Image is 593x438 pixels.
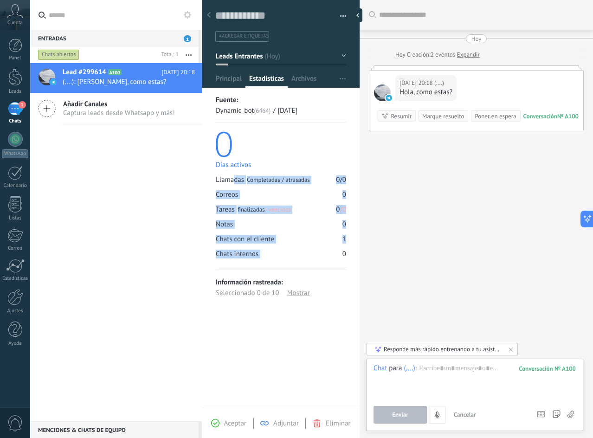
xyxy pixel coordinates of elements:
div: Menciones & Chats de equipo [30,421,199,438]
button: Más [179,46,199,63]
div: Marque resuelto [422,112,464,121]
div: Responde más rápido entrenando a tu asistente AI con tus fuentes de datos [384,345,502,353]
div: 0 [336,205,340,214]
div: Hola, como estas? [400,88,452,97]
span: Captura leads desde Whatsapp y más! [63,109,175,117]
div: 0 [342,220,346,229]
div: / [273,105,275,116]
div: finalizadas [238,206,291,214]
font: / [340,205,342,214]
span: (....): [PERSON_NAME], como estas? [63,77,177,86]
div: Dynamic_bot [216,105,271,116]
div: Calendario [2,183,29,189]
div: Chats con el cliente [216,235,274,244]
div: Ocultar [353,8,362,22]
span: (....) [434,78,444,88]
div: Leads [2,89,29,95]
span: Añadir Canales [63,100,175,109]
div: Notas [216,220,233,229]
div: Panel [2,55,29,61]
font: 0 [342,205,346,214]
div: 0 [342,190,346,199]
div: Fuente: [216,95,346,105]
div: 0 [214,127,346,160]
div: 100 [519,365,576,373]
div: Mostrar [287,288,310,298]
span: 1 [184,35,191,42]
span: Eliminar [326,419,350,428]
span: 1 [19,101,26,109]
div: Chats abiertos [38,49,79,60]
div: 0 [342,250,346,258]
div: Completadas / atrasadas [247,176,310,184]
img: telegram-sm.svg [50,79,57,85]
div: Correo [2,245,29,251]
div: Total: 1 [158,50,179,59]
div: Creación: [395,50,480,59]
div: [DATE] [277,105,297,116]
span: Lead #299614 [63,68,106,77]
div: Ajustes [2,308,29,314]
div: Estadísticas [2,276,29,282]
div: / [340,175,342,184]
div: (....) [404,364,415,372]
span: Adjuntar [273,419,299,428]
div: Seleccionado 0 de 10 [216,288,279,298]
span: Enviar [392,412,408,418]
a: Expandir [457,50,480,59]
div: Hoy [395,50,407,59]
div: [DATE] 20:18 [400,78,434,88]
span: (6464) [254,107,271,115]
span: : [415,364,417,373]
div: 0 [336,175,340,184]
div: WhatsApp [2,149,28,158]
span: Archivos [291,74,316,88]
span: Cancelar [454,411,476,419]
div: 1 [342,235,346,244]
span: / vencidas [265,206,291,213]
span: Cuenta [7,20,23,26]
div: Listas [2,215,29,221]
div: Ayuda [2,341,29,347]
span: 2 eventos [431,50,455,59]
div: № A100 [557,112,579,120]
div: Correos [216,190,238,199]
span: Estadísticas [249,74,284,88]
div: Poner en espera [475,112,516,121]
div: Entradas [30,30,199,46]
div: Resumir [391,112,412,121]
div: Chats [2,118,29,124]
span: Principal [216,74,242,88]
span: A100 [108,69,122,75]
div: Hoy [471,34,482,43]
img: telegram-sm.svg [386,95,392,101]
span: (....) [374,84,391,101]
button: Cancelar [450,406,480,424]
div: Llamadas [216,175,310,184]
span: #agregar etiquetas [219,33,269,39]
span: [DATE] 20:18 [161,68,195,77]
button: Enviar [374,406,427,424]
div: 0 [342,175,346,184]
div: Días activos [216,161,346,169]
div: Chats internos [216,250,258,258]
div: Información rastreada: [216,277,346,288]
div: Tareas [216,205,291,214]
div: Conversación [523,112,557,120]
span: Aceptar [224,419,246,428]
span: para [389,364,402,373]
a: Lead #299614 A100 [DATE] 20:18 (....): [PERSON_NAME], como estas? [30,63,202,93]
